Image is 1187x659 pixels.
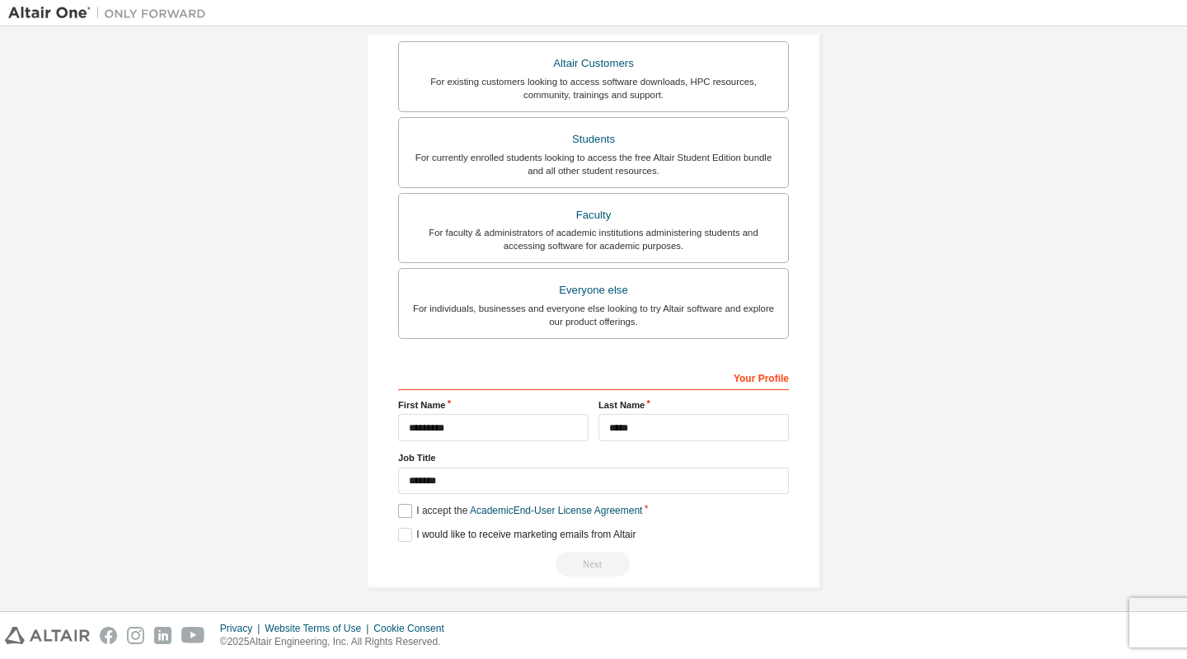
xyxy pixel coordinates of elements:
div: Students [409,128,778,151]
img: instagram.svg [127,627,144,644]
div: Everyone else [409,279,778,302]
label: Last Name [598,398,789,412]
img: facebook.svg [100,627,117,644]
img: linkedin.svg [154,627,171,644]
div: Altair Customers [409,52,778,75]
div: Cookie Consent [373,622,453,635]
div: For currently enrolled students looking to access the free Altair Student Edition bundle and all ... [409,151,778,177]
div: For existing customers looking to access software downloads, HPC resources, community, trainings ... [409,75,778,101]
label: First Name [398,398,589,412]
div: Read and acccept EULA to continue [398,552,789,577]
div: Privacy [220,622,265,635]
div: Website Terms of Use [265,622,373,635]
a: Academic End-User License Agreement [470,505,642,516]
img: altair_logo.svg [5,627,90,644]
label: I would like to receive marketing emails from Altair [398,528,636,542]
div: Your Profile [398,364,789,390]
p: © 2025 Altair Engineering, Inc. All Rights Reserved. [220,635,454,649]
div: For individuals, businesses and everyone else looking to try Altair software and explore our prod... [409,302,778,328]
label: I accept the [398,504,642,518]
div: For faculty & administrators of academic institutions administering students and accessing softwa... [409,226,778,252]
img: Altair One [8,5,214,21]
img: youtube.svg [181,627,205,644]
label: Job Title [398,451,789,464]
div: Faculty [409,204,778,227]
